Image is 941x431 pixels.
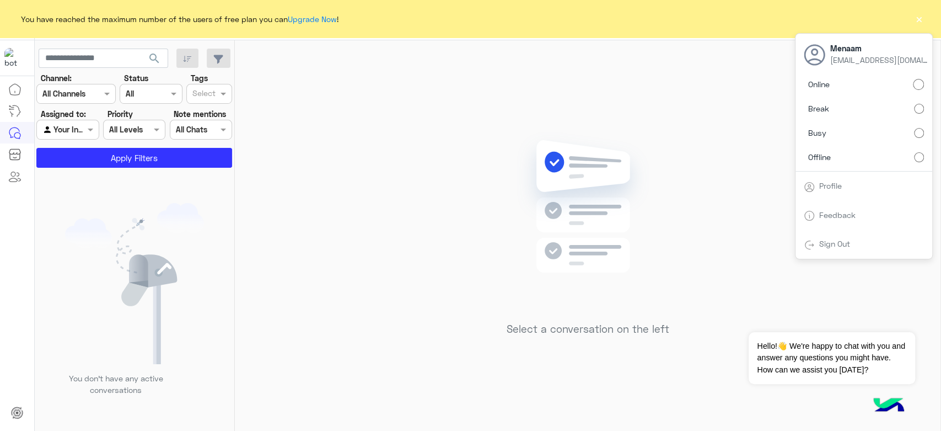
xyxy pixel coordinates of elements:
span: Offline [808,151,831,163]
h5: Select a conversation on the left [507,323,669,336]
span: Online [808,78,830,90]
img: tab [804,210,815,221]
input: Busy [914,128,924,138]
button: Apply Filters [36,148,232,168]
input: Break [914,104,924,114]
img: hulul-logo.png [869,387,908,425]
img: tab [804,240,815,251]
a: Feedback [819,210,856,220]
button: × [913,13,924,24]
a: Upgrade Now [288,14,337,24]
a: Sign Out [819,239,850,248]
span: Break [808,103,829,114]
p: You don’t have any active conversations [60,373,171,396]
span: Menaam [830,42,929,54]
input: Offline [914,152,924,162]
img: empty users [65,203,204,364]
img: 713415422032625 [4,48,24,68]
a: Profile [819,181,842,190]
span: Busy [808,127,826,139]
label: Assigned to: [41,108,86,120]
img: no messages [508,131,668,315]
span: [EMAIL_ADDRESS][DOMAIN_NAME] [830,54,929,66]
img: tab [804,182,815,193]
span: search [148,52,161,65]
div: Select [191,87,216,102]
span: Hello!👋 We're happy to chat with you and answer any questions you might have. How can we assist y... [749,332,915,384]
label: Note mentions [174,108,226,120]
button: search [141,49,168,72]
label: Tags [191,72,208,84]
label: Priority [107,108,133,120]
span: You have reached the maximum number of the users of free plan you can ! [21,13,338,25]
label: Status [124,72,148,84]
input: Online [913,79,924,90]
label: Channel: [41,72,72,84]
